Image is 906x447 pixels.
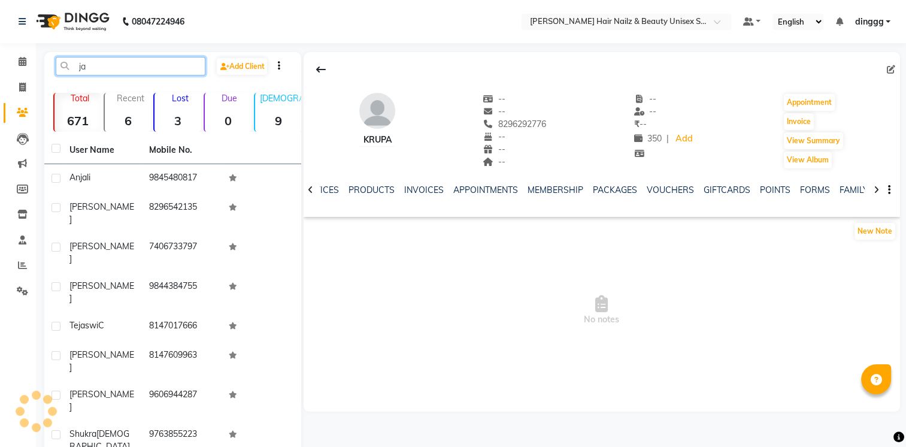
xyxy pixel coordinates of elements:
p: Total [59,93,101,104]
span: Anjali [69,172,90,183]
a: VOUCHERS [647,185,694,195]
p: Due [207,93,252,104]
td: 9844384755 [142,273,222,312]
p: Recent [110,93,151,104]
button: Invoice [784,113,814,130]
div: Back to Client [308,58,334,81]
a: Add Client [217,58,267,75]
img: logo [31,5,113,38]
td: 8147017666 [142,312,222,342]
button: Appointment [784,94,835,111]
span: 8296292776 [483,119,547,129]
span: ₹ [634,119,640,129]
span: 350 [634,133,662,144]
a: GIFTCARDS [704,185,750,195]
span: No notes [304,250,900,370]
span: -- [634,119,647,129]
span: [PERSON_NAME] [69,201,134,225]
strong: 9 [255,113,302,128]
span: -- [634,106,657,117]
span: -- [483,93,506,104]
strong: 6 [105,113,151,128]
b: 08047224946 [132,5,184,38]
input: Search by Name/Mobile/Email/Code [56,57,205,75]
td: 8147609963 [142,342,222,381]
button: View Album [784,152,832,168]
strong: 0 [205,113,252,128]
span: -- [483,144,506,155]
span: [PERSON_NAME] [69,241,134,264]
a: PRODUCTS [349,185,395,195]
button: View Summary [784,132,843,149]
strong: 671 [54,113,101,128]
p: [DEMOGRAPHIC_DATA] [260,93,302,104]
img: avatar [359,93,395,129]
a: Add [674,131,695,147]
p: Lost [159,93,201,104]
span: -- [483,106,506,117]
span: [PERSON_NAME] [69,280,134,304]
td: 9606944287 [142,381,222,421]
a: POINTS [760,185,790,195]
span: dinggg [855,16,883,28]
a: APPOINTMENTS [453,185,518,195]
span: -- [483,131,506,142]
span: -- [483,156,506,167]
a: PACKAGES [593,185,637,195]
span: Shukra [69,428,96,439]
button: New Note [855,223,895,240]
td: 9845480817 [142,164,222,194]
td: 8296542135 [142,194,222,233]
a: MEMBERSHIP [528,185,583,195]
span: -- [634,93,657,104]
span: Tejaswi [69,320,98,331]
span: [PERSON_NAME] [69,349,134,373]
strong: 3 [154,113,201,128]
a: FAMILY [840,185,868,195]
span: | [666,132,669,145]
th: Mobile No. [142,137,222,164]
th: User Name [62,137,142,164]
a: FORMS [800,185,830,195]
div: Krupa [359,134,395,146]
a: INVOICES [404,185,444,195]
span: [PERSON_NAME] [69,389,134,412]
span: C [98,320,104,331]
td: 7406733797 [142,233,222,273]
